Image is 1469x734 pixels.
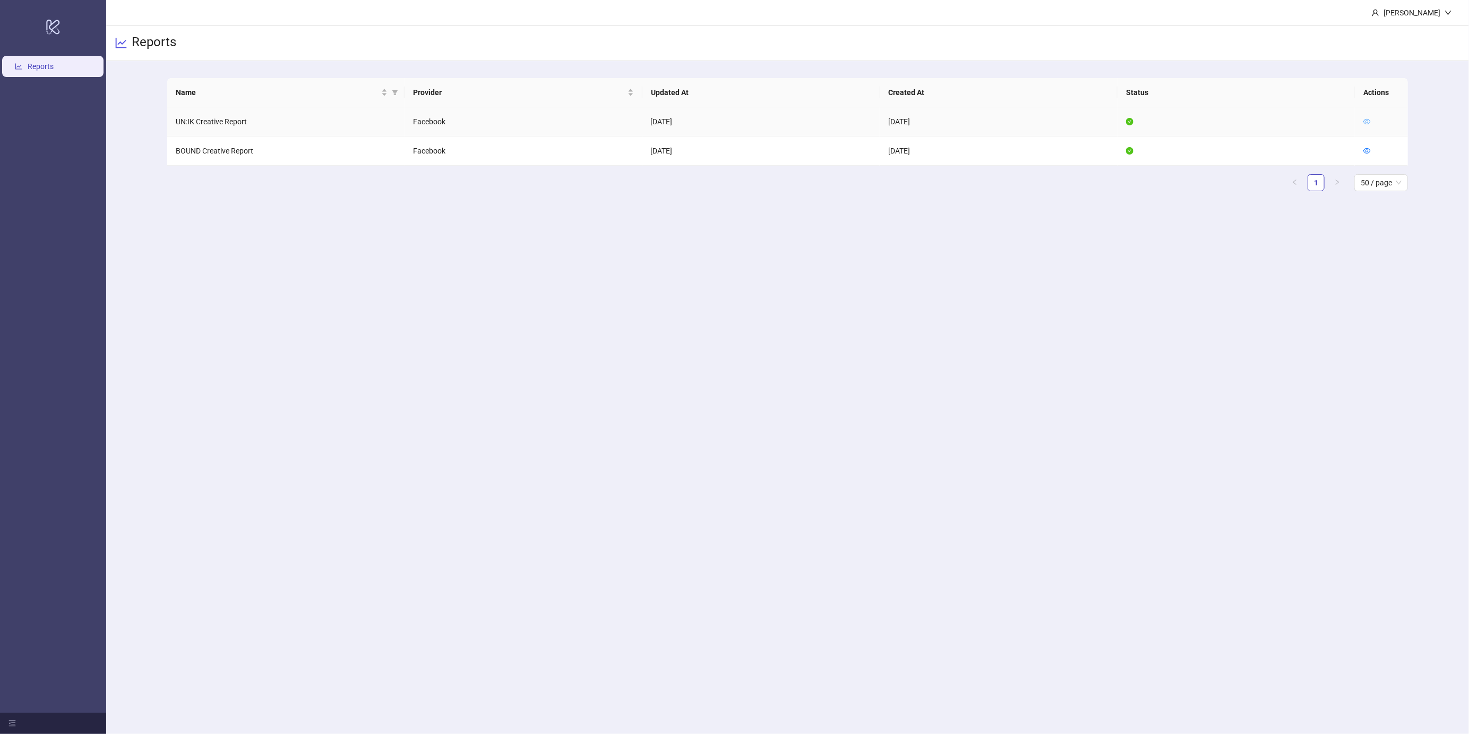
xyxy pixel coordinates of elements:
[1118,78,1355,107] th: Status
[413,87,625,98] span: Provider
[1126,118,1133,125] span: check-circle
[1363,147,1371,155] a: eye
[1363,117,1371,126] a: eye
[1334,179,1341,185] span: right
[167,78,405,107] th: Name
[1445,9,1452,16] span: down
[1286,174,1303,191] li: Previous Page
[28,62,54,71] a: Reports
[642,78,880,107] th: Updated At
[115,37,127,49] span: line-chart
[392,89,398,96] span: filter
[880,136,1118,166] td: [DATE]
[1363,118,1371,125] span: eye
[1379,7,1445,19] div: [PERSON_NAME]
[167,136,405,166] td: BOUND Creative Report
[1308,174,1325,191] li: 1
[167,107,405,136] td: UN:IK Creative Report
[880,78,1118,107] th: Created At
[1361,175,1402,191] span: 50 / page
[405,78,642,107] th: Provider
[1286,174,1303,191] button: left
[1308,175,1324,191] a: 1
[642,136,880,166] td: [DATE]
[405,136,642,166] td: Facebook
[642,107,880,136] td: [DATE]
[880,107,1118,136] td: [DATE]
[8,720,16,727] span: menu-fold
[1363,147,1371,155] span: eye
[1354,174,1408,191] div: Page Size
[176,87,380,98] span: Name
[405,107,642,136] td: Facebook
[1126,147,1133,155] span: check-circle
[1329,174,1346,191] button: right
[390,84,400,100] span: filter
[1329,174,1346,191] li: Next Page
[1292,179,1298,185] span: left
[1355,78,1408,107] th: Actions
[132,34,176,52] h3: Reports
[1372,9,1379,16] span: user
